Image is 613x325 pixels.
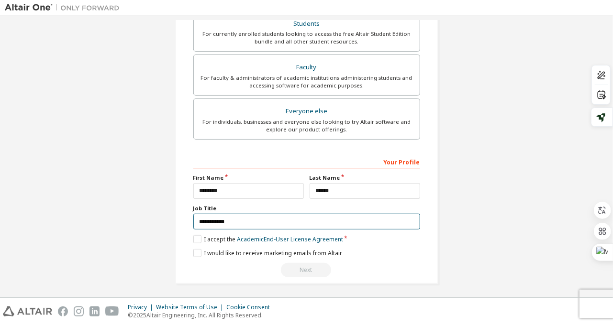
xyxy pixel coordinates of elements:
div: Your Profile [193,154,420,169]
div: Privacy [128,303,156,311]
div: Email already exists [193,263,420,277]
label: I accept the [193,235,343,243]
img: youtube.svg [105,306,119,316]
img: instagram.svg [74,306,84,316]
label: Last Name [310,174,420,182]
label: I would like to receive marketing emails from Altair [193,249,342,257]
a: Academic End-User License Agreement [237,235,343,243]
img: Altair One [5,3,124,12]
div: Students [200,17,414,31]
div: Website Terms of Use [156,303,226,311]
label: Job Title [193,205,420,212]
div: For faculty & administrators of academic institutions administering students and accessing softwa... [200,74,414,89]
p: © 2025 Altair Engineering, Inc. All Rights Reserved. [128,311,276,319]
div: Everyone else [200,105,414,118]
img: facebook.svg [58,306,68,316]
img: linkedin.svg [89,306,100,316]
div: For currently enrolled students looking to access the free Altair Student Edition bundle and all ... [200,30,414,45]
div: For individuals, businesses and everyone else looking to try Altair software and explore our prod... [200,118,414,133]
div: Faculty [200,61,414,74]
img: altair_logo.svg [3,306,52,316]
label: First Name [193,174,304,182]
div: Cookie Consent [226,303,276,311]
